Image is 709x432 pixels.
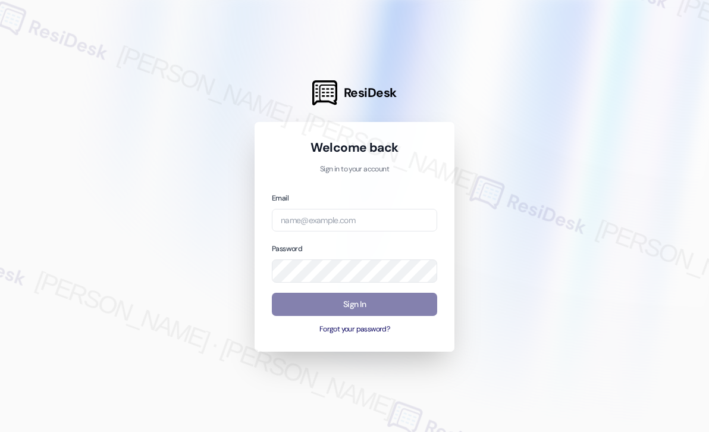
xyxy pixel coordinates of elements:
[272,293,437,316] button: Sign In
[344,84,397,101] span: ResiDesk
[272,209,437,232] input: name@example.com
[272,193,288,203] label: Email
[312,80,337,105] img: ResiDesk Logo
[272,139,437,156] h1: Welcome back
[272,324,437,335] button: Forgot your password?
[272,164,437,175] p: Sign in to your account
[272,244,302,253] label: Password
